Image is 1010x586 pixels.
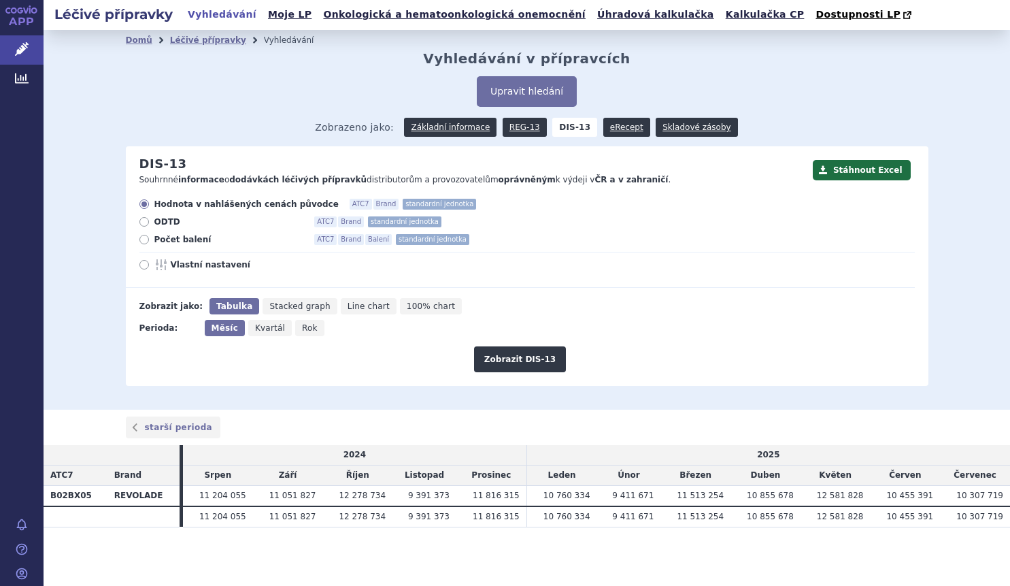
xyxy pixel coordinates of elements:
span: Brand [373,199,399,210]
strong: dodávkách léčivých přípravků [229,175,367,184]
td: Květen [801,466,871,486]
span: 10 855 678 [747,512,794,521]
td: 2025 [526,445,1010,465]
span: Tabulka [216,302,252,311]
span: Brand [338,234,364,245]
button: Zobrazit DIS-13 [474,346,566,372]
span: 10 855 678 [747,491,794,500]
span: standardní jednotka [403,199,476,210]
th: B02BX05 [44,485,107,506]
span: 11 204 055 [199,512,246,521]
span: 10 307 719 [956,512,1003,521]
span: ATC7 [314,234,337,245]
span: 11 816 315 [473,512,520,521]
a: Domů [126,35,152,45]
td: Červenec [940,466,1010,486]
span: 11 051 827 [269,512,316,521]
td: Prosinec [456,466,526,486]
span: Balení [365,234,392,245]
span: 11 051 827 [269,491,316,500]
td: Březen [660,466,730,486]
span: 11 513 254 [677,491,724,500]
span: 9 391 373 [408,491,450,500]
span: Počet balení [154,234,304,245]
td: Září [253,466,323,486]
a: Základní informace [404,118,496,137]
a: Úhradová kalkulačka [593,5,718,24]
span: 100% chart [407,302,455,311]
p: Souhrnné o distributorům a provozovatelům k výdeji v . [139,174,806,186]
h2: Vyhledávání v přípravcích [423,50,630,67]
strong: informace [178,175,224,184]
button: Stáhnout Excel [813,160,911,180]
span: Stacked graph [269,302,330,311]
span: 10 455 391 [886,512,933,521]
span: Zobrazeno jako: [315,118,394,137]
span: Vlastní nastavení [171,259,320,270]
span: ATC7 [350,199,372,210]
span: standardní jednotka [396,234,469,245]
span: 11 204 055 [199,491,246,500]
button: Upravit hledání [477,76,577,107]
span: ATC7 [50,470,73,480]
span: Brand [114,470,141,480]
td: Srpen [183,466,253,486]
span: 11 816 315 [473,491,520,500]
a: Kalkulačka CP [722,5,809,24]
a: Vyhledávání [184,5,260,24]
span: 9 391 373 [408,512,450,521]
span: ATC7 [314,216,337,227]
a: Léčivé přípravky [170,35,246,45]
span: 9 411 671 [612,491,654,500]
a: Skladové zásoby [656,118,737,137]
h2: DIS-13 [139,157,187,172]
span: 11 513 254 [677,512,724,521]
span: 10 760 334 [543,512,590,521]
th: REVOLADE [107,485,180,506]
a: starší perioda [126,417,221,438]
td: Červen [871,466,941,486]
td: Únor [597,466,661,486]
td: 2024 [183,445,526,465]
a: Moje LP [264,5,316,24]
span: Hodnota v nahlášených cenách původce [154,199,339,210]
td: Listopad [392,466,456,486]
strong: oprávněným [499,175,556,184]
a: Dostupnosti LP [811,5,918,25]
h2: Léčivé přípravky [44,5,184,24]
td: Říjen [322,466,392,486]
a: REG-13 [503,118,547,137]
a: eRecept [603,118,650,137]
td: Leden [526,466,596,486]
span: Rok [302,323,318,333]
span: 10 455 391 [886,491,933,500]
div: Perioda: [139,320,198,336]
span: 10 760 334 [543,491,590,500]
span: ODTD [154,216,304,227]
span: Brand [338,216,364,227]
div: Zobrazit jako: [139,298,203,314]
span: 12 581 828 [817,491,864,500]
span: Line chart [348,302,390,311]
span: 9 411 671 [612,512,654,521]
span: 10 307 719 [956,491,1003,500]
span: standardní jednotka [368,216,441,227]
span: Dostupnosti LP [815,9,900,20]
strong: ČR a v zahraničí [594,175,668,184]
span: 12 278 734 [339,512,386,521]
li: Vyhledávání [264,30,332,50]
span: Kvartál [255,323,285,333]
span: 12 581 828 [817,512,864,521]
span: Měsíc [212,323,238,333]
strong: DIS-13 [552,118,597,137]
a: Onkologická a hematoonkologická onemocnění [319,5,590,24]
span: 12 278 734 [339,491,386,500]
td: Duben [730,466,801,486]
